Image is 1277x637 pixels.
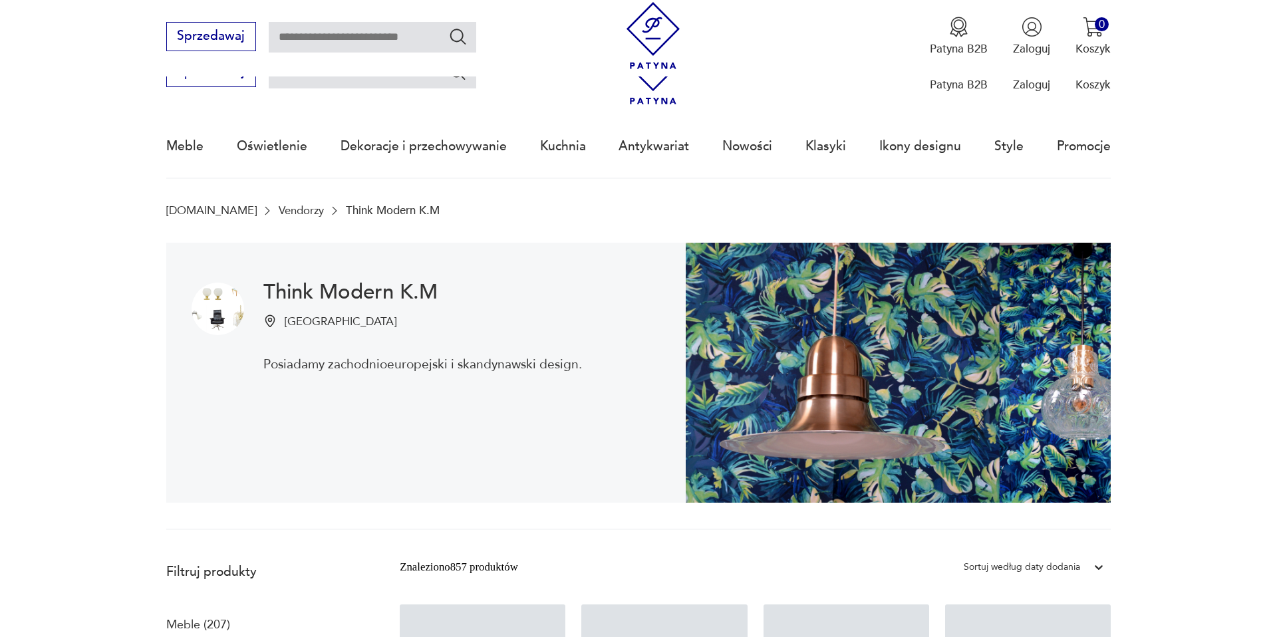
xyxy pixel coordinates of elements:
a: Meble (207) [166,614,230,636]
a: Kuchnia [540,116,586,177]
a: Vendorzy [279,204,324,217]
a: Antykwariat [619,116,689,177]
p: Zaloguj [1013,41,1050,57]
a: Ikony designu [879,116,961,177]
button: 0Koszyk [1075,17,1111,57]
img: Think Modern K.M [686,243,1111,503]
a: Style [994,116,1024,177]
p: Patyna B2B [930,77,988,92]
img: Ikona koszyka [1083,17,1103,37]
img: Think Modern K.M [192,283,244,335]
img: Ikonka pinezki mapy [263,315,277,328]
a: Sprzedawaj [166,32,256,43]
img: Ikona medalu [948,17,969,37]
p: Koszyk [1075,41,1111,57]
p: Posiadamy zachodnioeuropejski i skandynawski design. [263,356,582,373]
a: Nowości [722,116,772,177]
p: Think Modern K.M [346,204,440,217]
div: 0 [1095,17,1109,31]
div: Sortuj według daty dodania [964,559,1080,576]
a: Promocje [1057,116,1111,177]
a: Klasyki [805,116,846,177]
p: Patyna B2B [930,41,988,57]
p: Filtruj produkty [166,563,362,580]
img: Ikonka użytkownika [1022,17,1042,37]
a: Oświetlenie [237,116,307,177]
div: Znaleziono 857 produktów [400,559,518,576]
button: Szukaj [448,27,468,46]
button: Sprzedawaj [166,22,256,51]
p: [GEOGRAPHIC_DATA] [285,315,396,330]
a: Ikona medaluPatyna B2B [930,17,988,57]
button: Zaloguj [1013,17,1050,57]
a: Dekoracje i przechowywanie [341,116,507,177]
button: Szukaj [448,63,468,82]
button: Patyna B2B [930,17,988,57]
a: Sprzedawaj [166,68,256,78]
a: Meble [166,116,204,177]
p: Zaloguj [1013,77,1050,92]
h1: Think Modern K.M [263,283,582,302]
a: [DOMAIN_NAME] [166,204,257,217]
img: Patyna - sklep z meblami i dekoracjami vintage [620,2,687,69]
p: Koszyk [1075,77,1111,92]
